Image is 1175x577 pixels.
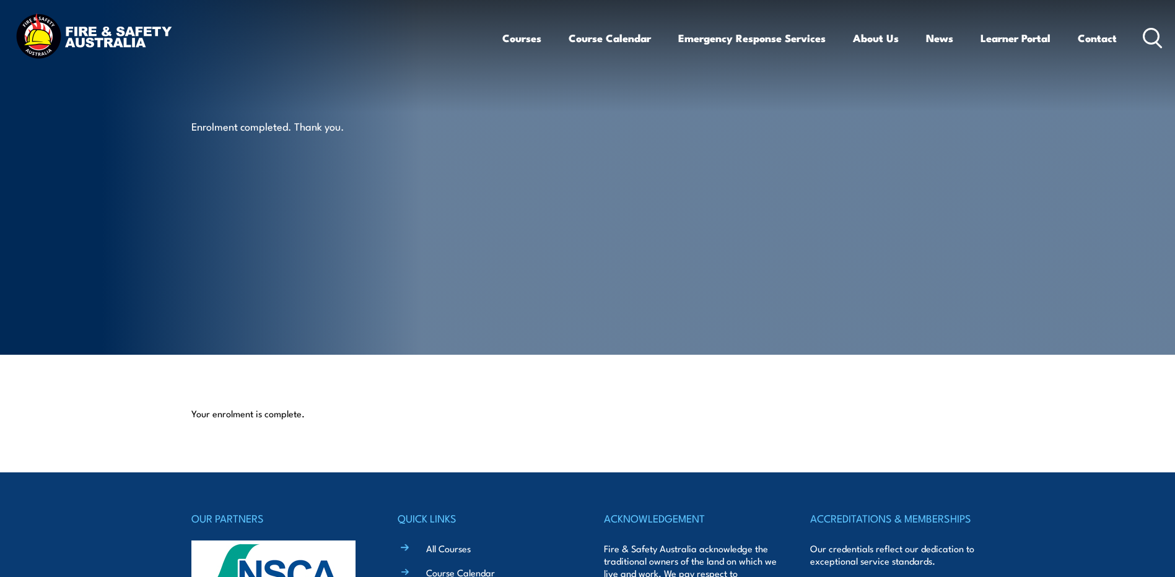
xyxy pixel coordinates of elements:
a: Emergency Response Services [678,22,826,54]
a: Contact [1078,22,1117,54]
p: Your enrolment is complete. [191,407,984,420]
a: All Courses [426,542,471,555]
h4: QUICK LINKS [398,510,571,527]
p: Enrolment completed. Thank you. [191,119,417,133]
h4: OUR PARTNERS [191,510,365,527]
h4: ACKNOWLEDGEMENT [604,510,777,527]
a: Learner Portal [981,22,1051,54]
h4: ACCREDITATIONS & MEMBERSHIPS [810,510,984,527]
a: Courses [502,22,541,54]
p: Our credentials reflect our dedication to exceptional service standards. [810,542,984,567]
a: News [926,22,953,54]
a: About Us [853,22,899,54]
a: Course Calendar [569,22,651,54]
